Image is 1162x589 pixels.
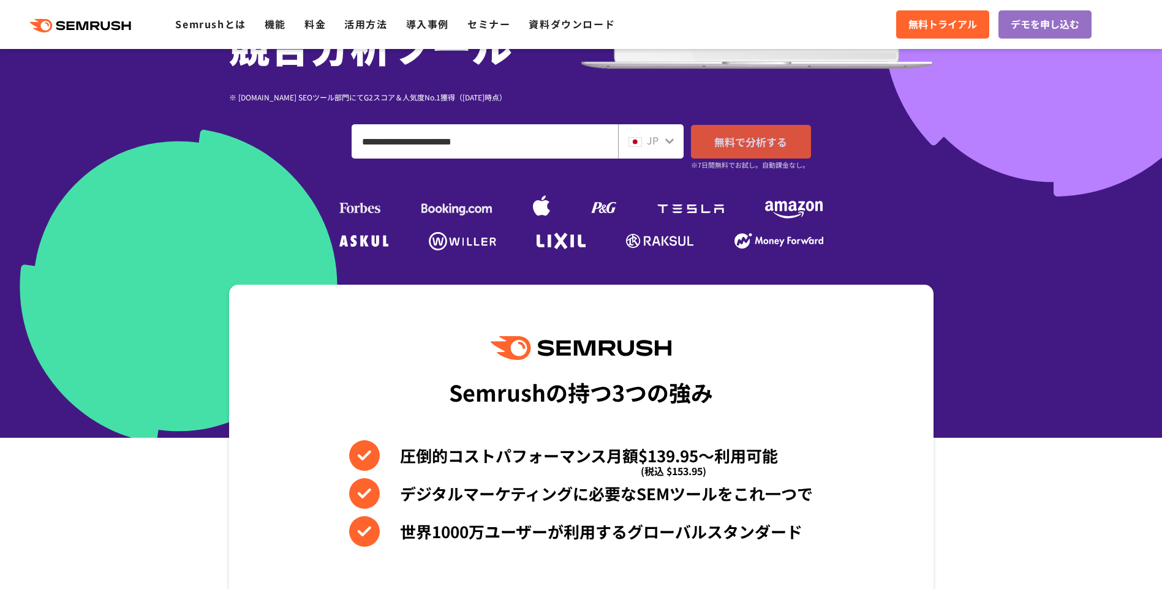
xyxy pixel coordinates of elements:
[529,17,615,31] a: 資料ダウンロード
[1011,17,1079,32] span: デモを申し込む
[491,336,671,360] img: Semrush
[175,17,246,31] a: Semrushとは
[998,10,1092,39] a: デモを申し込む
[641,456,706,486] span: (税込 $153.95)
[406,17,449,31] a: 導入事例
[229,91,581,103] div: ※ [DOMAIN_NAME] SEOツール部門にてG2スコア＆人気度No.1獲得（[DATE]時点）
[896,10,989,39] a: 無料トライアル
[908,17,977,32] span: 無料トライアル
[691,125,811,159] a: 無料で分析する
[714,134,787,149] span: 無料で分析する
[265,17,286,31] a: 機能
[449,369,713,415] div: Semrushの持つ3つの強み
[349,516,813,547] li: 世界1000万ユーザーが利用するグローバルスタンダード
[691,159,809,171] small: ※7日間無料でお試し。自動課金なし。
[467,17,510,31] a: セミナー
[349,478,813,509] li: デジタルマーケティングに必要なSEMツールをこれ一つで
[647,133,658,148] span: JP
[304,17,326,31] a: 料金
[349,440,813,471] li: 圧倒的コストパフォーマンス月額$139.95〜利用可能
[344,17,387,31] a: 活用方法
[352,125,617,158] input: ドメイン、キーワードまたはURLを入力してください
